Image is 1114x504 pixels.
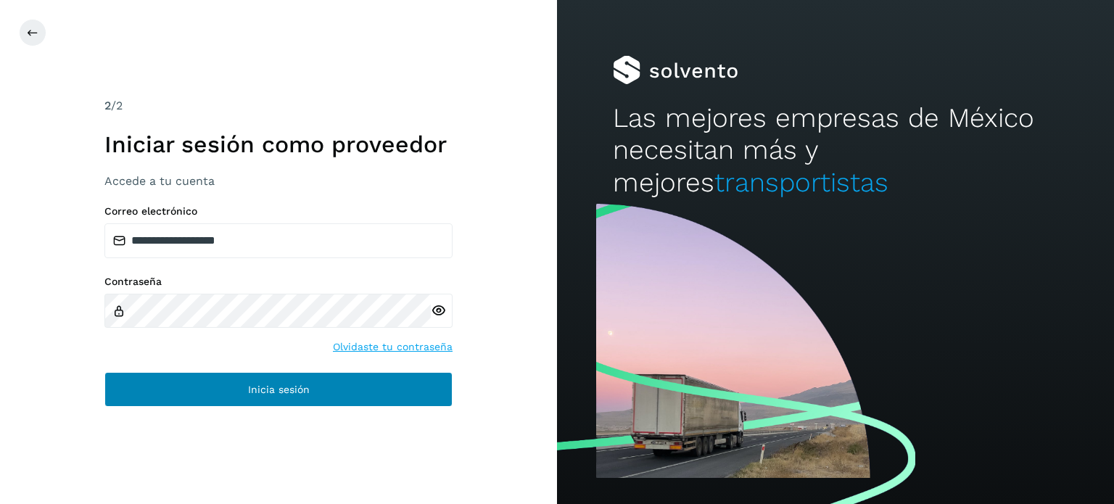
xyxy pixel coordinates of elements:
[714,167,888,198] span: transportistas
[104,131,453,158] h1: Iniciar sesión como proveedor
[104,97,453,115] div: /2
[613,102,1058,199] h2: Las mejores empresas de México necesitan más y mejores
[104,205,453,218] label: Correo electrónico
[104,372,453,407] button: Inicia sesión
[104,276,453,288] label: Contraseña
[333,339,453,355] a: Olvidaste tu contraseña
[104,174,453,188] h3: Accede a tu cuenta
[104,99,111,112] span: 2
[248,384,310,394] span: Inicia sesión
